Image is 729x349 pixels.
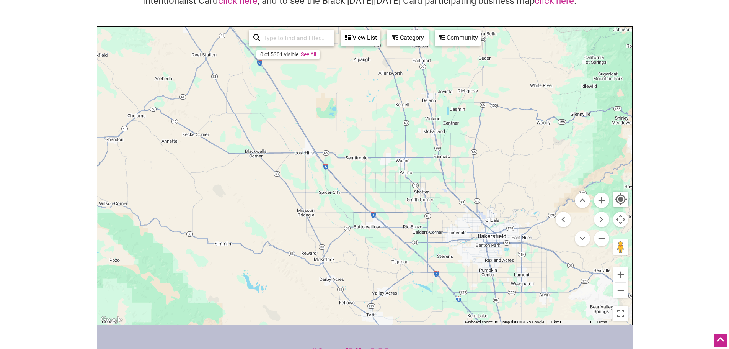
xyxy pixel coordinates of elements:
[714,334,727,347] div: Scroll Back to Top
[465,320,498,325] button: Keyboard shortcuts
[99,315,124,325] a: Open this area in Google Maps (opens a new window)
[594,231,609,246] button: Zoom out
[575,193,590,208] button: Move up
[301,51,316,57] a: See All
[613,283,628,298] button: Zoom out
[502,320,544,324] span: Map data ©2025 Google
[556,212,571,227] button: Move left
[387,31,428,45] div: Category
[249,30,334,46] div: Type to search and filter
[594,212,609,227] button: Move right
[613,212,628,227] button: Map camera controls
[594,193,609,208] button: Zoom in
[613,267,628,282] button: Zoom in
[575,231,590,246] button: Move down
[341,30,380,46] div: See a list of the visible businesses
[546,320,594,325] button: Map Scale: 10 km per 80 pixels
[613,192,628,207] button: Your Location
[596,320,607,324] a: Terms (opens in new tab)
[613,239,628,255] button: Drag Pegman onto the map to open Street View
[260,31,330,46] input: Type to find and filter...
[99,315,124,325] img: Google
[549,320,559,324] span: 10 km
[612,305,629,322] button: Toggle fullscreen view
[260,51,298,57] div: 0 of 5301 visible
[435,30,481,46] div: Filter by Community
[341,31,380,45] div: View List
[435,31,480,45] div: Community
[387,30,429,46] div: Filter by category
